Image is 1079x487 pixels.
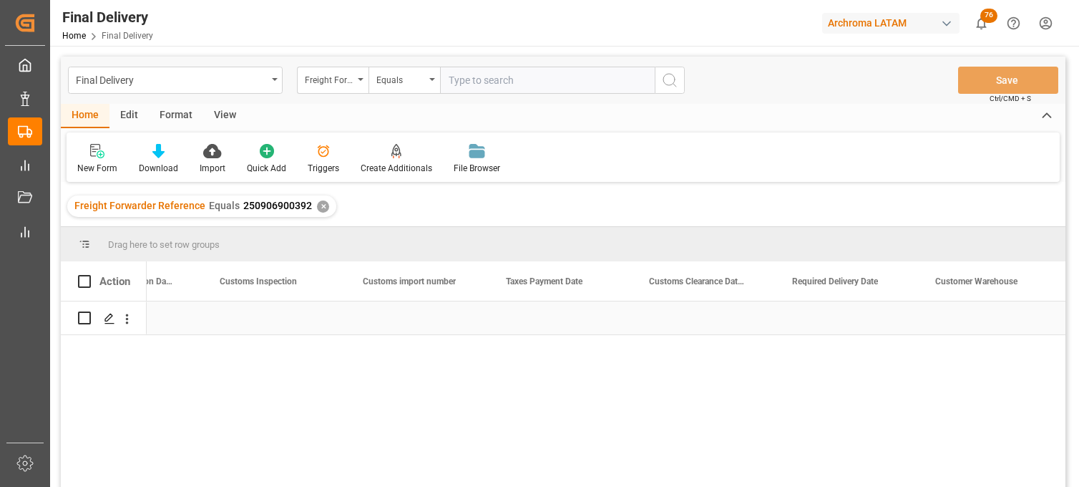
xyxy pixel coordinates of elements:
[649,276,745,286] span: Customs Clearance Date (ID)
[76,70,267,88] div: Final Delivery
[297,67,368,94] button: open menu
[61,302,147,335] div: Press SPACE to select this row.
[317,201,329,213] div: ✕
[980,9,997,23] span: 76
[308,162,339,175] div: Triggers
[822,13,960,34] div: Archroma LATAM
[822,9,965,37] button: Archroma LATAM
[506,276,582,286] span: Taxes Payment Date
[74,200,205,211] span: Freight Forwarder Reference
[203,104,247,128] div: View
[243,200,312,211] span: 250906900392
[454,162,500,175] div: File Browser
[363,276,456,286] span: Customs import number
[990,93,1031,104] span: Ctrl/CMD + S
[220,276,297,286] span: Customs Inspection
[68,67,283,94] button: open menu
[77,162,117,175] div: New Form
[62,31,86,41] a: Home
[200,162,225,175] div: Import
[61,104,109,128] div: Home
[935,276,1017,286] span: Customer Warehouse
[109,104,149,128] div: Edit
[376,70,425,87] div: Equals
[305,70,353,87] div: Freight Forwarder Reference
[209,200,240,211] span: Equals
[655,67,685,94] button: search button
[958,67,1058,94] button: Save
[139,162,178,175] div: Download
[792,276,878,286] span: Required Delivery Date
[440,67,655,94] input: Type to search
[965,7,997,39] button: show 76 new notifications
[368,67,440,94] button: open menu
[149,104,203,128] div: Format
[361,162,432,175] div: Create Additionals
[62,6,153,28] div: Final Delivery
[247,162,286,175] div: Quick Add
[997,7,1030,39] button: Help Center
[99,275,130,288] div: Action
[108,239,220,250] span: Drag here to set row groups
